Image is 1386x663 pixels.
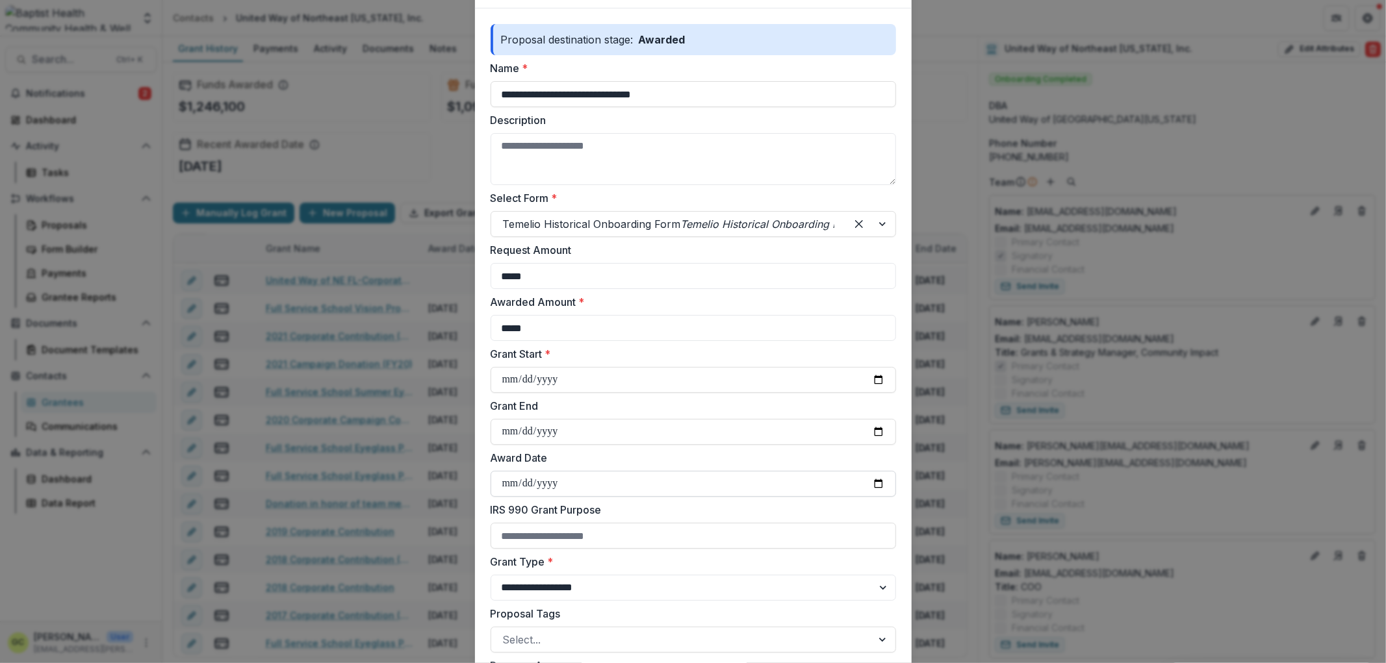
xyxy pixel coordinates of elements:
label: Grant End [491,398,888,414]
label: Grant Type [491,554,888,569]
div: Clear selected options [849,214,869,234]
label: Name [491,60,888,76]
label: Award Date [491,450,888,466]
label: Description [491,112,888,128]
label: Request Amount [491,242,888,258]
label: Awarded Amount [491,294,888,310]
label: Proposal Tags [491,606,888,621]
label: Grant Start [491,346,888,362]
label: Select Form [491,190,888,206]
label: IRS 990 Grant Purpose [491,502,888,518]
p: Awarded [634,32,691,47]
div: Proposal destination stage: [491,24,896,55]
